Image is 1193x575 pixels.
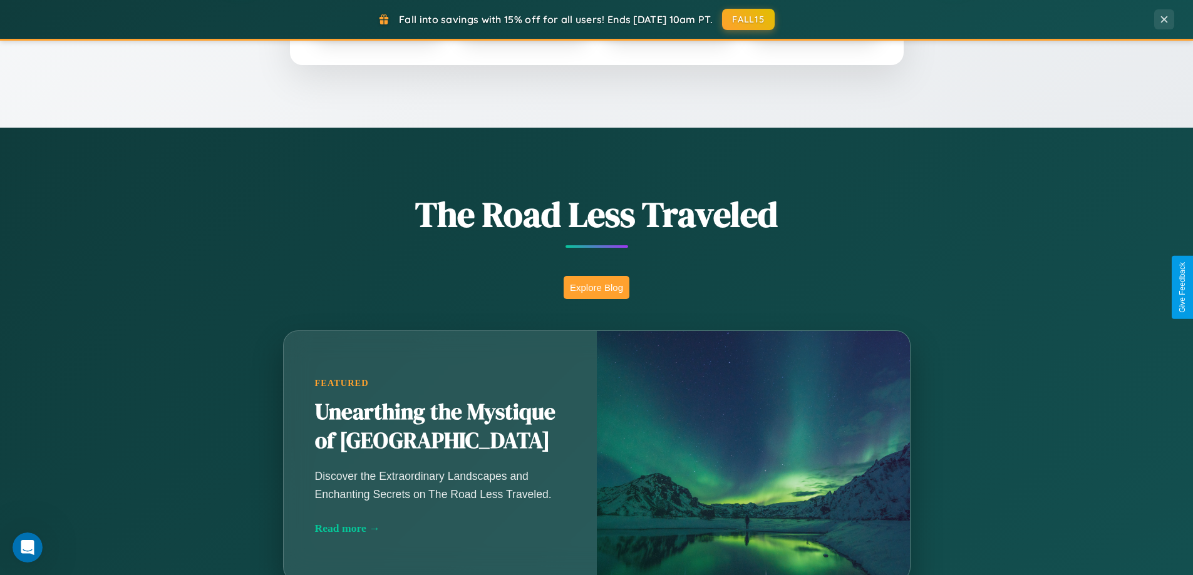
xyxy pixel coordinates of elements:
div: Featured [315,378,566,389]
h2: Unearthing the Mystique of [GEOGRAPHIC_DATA] [315,398,566,455]
h1: The Road Less Traveled [221,190,973,238]
div: Give Feedback [1178,262,1187,313]
p: Discover the Extraordinary Landscapes and Enchanting Secrets on The Road Less Traveled. [315,467,566,502]
iframe: Intercom live chat [13,532,43,562]
span: Fall into savings with 15% off for all users! Ends [DATE] 10am PT. [399,13,713,26]
button: Explore Blog [564,276,629,299]
div: Read more → [315,522,566,535]
button: FALL15 [722,9,775,30]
